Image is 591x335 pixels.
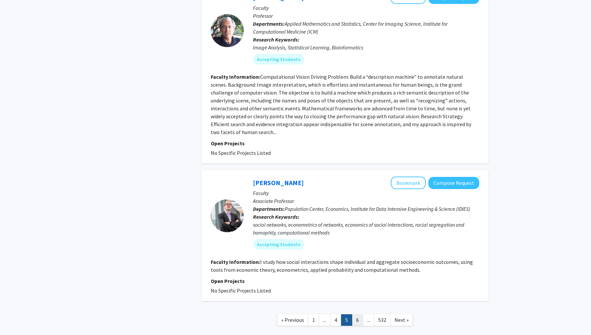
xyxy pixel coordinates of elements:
a: 4 [330,314,341,326]
fg-read-more: I study how social interactions shape individual and aggregate socioeconomic outcomes, using tool... [211,259,473,273]
b: Faculty Information: [211,259,260,265]
b: Departments: [253,206,285,212]
span: No Specific Projects Listed [211,150,271,156]
b: Research Keywords: [253,213,299,220]
button: Add Angelo Mele to Bookmarks [391,177,426,189]
p: Open Projects [211,277,479,285]
span: No Specific Projects Listed [211,287,271,294]
p: Associate Professor [253,197,479,205]
p: Faculty [253,189,479,197]
span: Next » [394,317,409,323]
div: social networks, econometrics of networks, economics of social interactions, racial segregation a... [253,221,479,237]
a: Previous [277,314,308,326]
p: Professor [253,12,479,20]
a: 1 [308,314,319,326]
a: 6 [352,314,363,326]
mat-chip: Accepting Students [253,239,304,250]
p: Open Projects [211,139,479,147]
nav: Page navigation [202,308,488,334]
span: ... [323,317,326,323]
a: Next [390,314,413,326]
p: Faculty [253,4,479,12]
a: 532 [374,314,390,326]
b: Departments: [253,20,285,27]
span: Population Center, Economics, Institute for Data Intensive Engineering & Science (IDIES) [285,206,470,212]
span: ... [367,317,370,323]
fg-read-more: Computational Vision Driving Problem: Build a “description machine” to annotate natural scenes. B... [211,73,471,135]
b: Faculty Information: [211,73,260,80]
b: Research Keywords: [253,36,299,43]
span: « Previous [281,317,304,323]
mat-chip: Accepting Students [253,54,304,65]
span: Applied Mathematics and Statistics, Center for Imaging Science, Institute for Computational Medic... [253,20,448,35]
a: [PERSON_NAME] [253,179,304,187]
button: Compose Request to Angelo Mele [428,177,479,189]
a: 5 [341,314,352,326]
div: Image Analysis, Statistical Learning, Bioinformatics [253,43,479,51]
iframe: Chat [5,305,28,330]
